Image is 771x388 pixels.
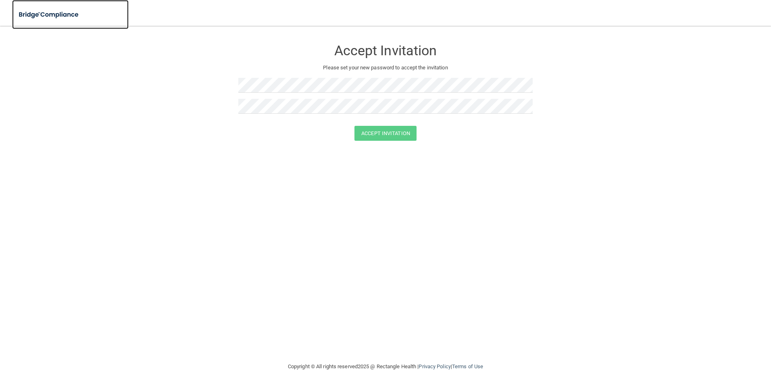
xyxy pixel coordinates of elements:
[238,354,533,380] div: Copyright © All rights reserved 2025 @ Rectangle Health | |
[12,6,86,23] img: bridge_compliance_login_screen.278c3ca4.svg
[631,331,761,363] iframe: Drift Widget Chat Controller
[452,363,483,369] a: Terms of Use
[244,63,527,73] p: Please set your new password to accept the invitation
[354,126,417,141] button: Accept Invitation
[419,363,450,369] a: Privacy Policy
[238,43,533,58] h3: Accept Invitation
